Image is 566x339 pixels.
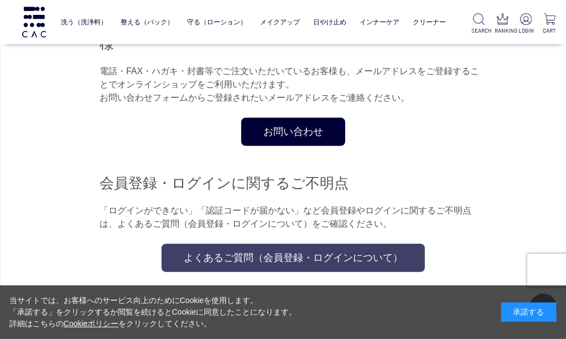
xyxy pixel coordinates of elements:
[313,11,346,34] a: 日やけ止め
[495,13,510,35] a: RANKING
[471,13,486,35] a: SEARCH
[542,13,557,35] a: CART
[100,204,487,231] p: 「ログインができない」「認証コードが届かない」など会員登録やログインに関するご不明点は、よくあるご質問（会員登録・ログインについて）をご確認ください。
[9,295,297,330] div: 当サイトでは、お客様へのサービス向上のためにCookieを使用します。 「承諾する」をクリックするか閲覧を続けるとCookieに同意したことになります。 詳細はこちらの をクリックしてください。
[121,11,174,34] a: 整える（パック）
[64,319,119,328] a: Cookieポリシー
[518,27,533,35] p: LOGIN
[162,244,425,272] a: よくあるご質問（会員登録・ログインについて）
[542,27,557,35] p: CART
[360,11,399,34] a: インナーケア
[260,11,300,34] a: メイクアップ
[495,27,510,35] p: RANKING
[241,118,345,146] a: お問い合わせ
[471,27,486,35] p: SEARCH
[501,303,557,322] div: 承諾する
[518,13,533,35] a: LOGIN
[187,11,247,34] a: 守る（ローション）
[413,11,446,34] a: クリーナー
[61,11,107,34] a: 洗う（洗浄料）
[100,174,487,193] h2: 会員登録・ログインに関するご不明点
[100,65,487,105] p: 電話・FAX・ハガキ・封書等でご注文いただいているお客様も、メールアドレスをご登録することでオンラインショップをご利用いただけます。 お問い合わせフォームからご登録されたいメールアドレスをご連絡...
[20,7,48,38] img: logo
